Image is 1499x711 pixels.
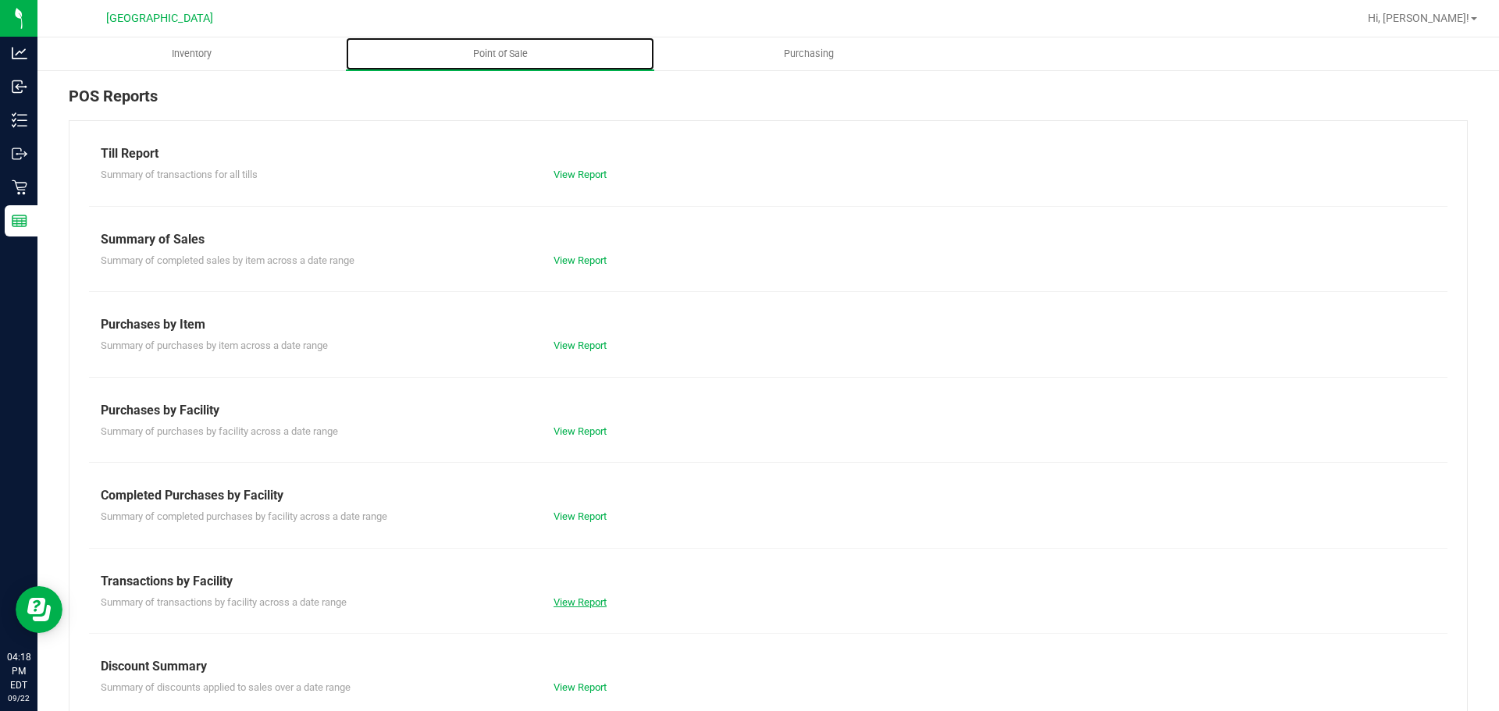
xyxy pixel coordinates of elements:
p: 09/22 [7,692,30,704]
p: 04:18 PM EDT [7,650,30,692]
span: Summary of completed sales by item across a date range [101,254,354,266]
inline-svg: Analytics [12,45,27,61]
a: Point of Sale [346,37,654,70]
a: View Report [554,340,607,351]
span: Hi, [PERSON_NAME]! [1368,12,1469,24]
span: Summary of transactions for all tills [101,169,258,180]
div: POS Reports [69,84,1468,120]
a: View Report [554,254,607,266]
iframe: Resource center [16,586,62,633]
span: Summary of transactions by facility across a date range [101,596,347,608]
div: Purchases by Item [101,315,1436,334]
div: Purchases by Facility [101,401,1436,420]
a: View Report [554,169,607,180]
a: View Report [554,596,607,608]
a: View Report [554,510,607,522]
span: Point of Sale [452,47,549,61]
inline-svg: Inventory [12,112,27,128]
span: Purchasing [763,47,855,61]
inline-svg: Reports [12,213,27,229]
span: Summary of completed purchases by facility across a date range [101,510,387,522]
span: Summary of purchases by facility across a date range [101,425,338,437]
div: Till Report [101,144,1436,163]
inline-svg: Retail [12,180,27,195]
div: Discount Summary [101,657,1436,676]
a: View Report [554,681,607,693]
span: Summary of purchases by item across a date range [101,340,328,351]
inline-svg: Outbound [12,146,27,162]
a: View Report [554,425,607,437]
div: Transactions by Facility [101,572,1436,591]
a: Inventory [37,37,346,70]
span: [GEOGRAPHIC_DATA] [106,12,213,25]
span: Summary of discounts applied to sales over a date range [101,681,351,693]
inline-svg: Inbound [12,79,27,94]
a: Purchasing [654,37,963,70]
div: Summary of Sales [101,230,1436,249]
div: Completed Purchases by Facility [101,486,1436,505]
span: Inventory [151,47,233,61]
